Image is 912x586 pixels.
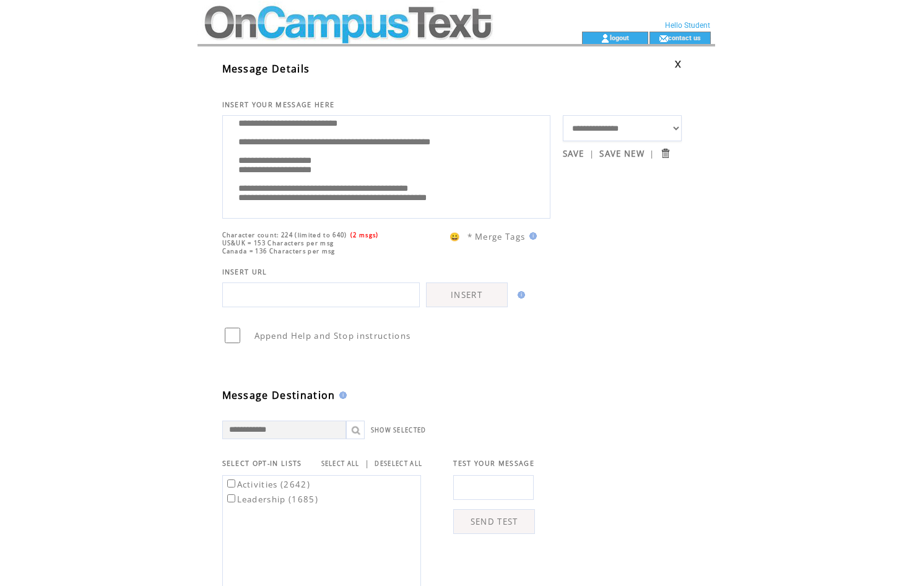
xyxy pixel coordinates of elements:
[365,458,370,469] span: |
[222,247,336,255] span: Canada = 136 Characters per msg
[222,231,347,239] span: Character count: 224 (limited to 640)
[526,232,537,240] img: help.gif
[222,239,334,247] span: US&UK = 153 Characters per msg
[222,100,335,109] span: INSERT YOUR MESSAGE HERE
[336,391,347,399] img: help.gif
[610,33,629,42] a: logout
[563,148,584,159] a: SAVE
[659,147,671,159] input: Submit
[599,148,645,159] a: SAVE NEW
[426,282,508,307] a: INSERT
[350,231,379,239] span: (2 msgs)
[453,509,535,534] a: SEND TEST
[453,459,534,468] span: TEST YOUR MESSAGE
[668,33,701,42] a: contact us
[665,21,710,30] span: Hello Student
[514,291,525,299] img: help.gif
[222,62,310,76] span: Message Details
[589,148,594,159] span: |
[467,231,526,242] span: * Merge Tags
[649,148,654,159] span: |
[225,494,319,505] label: Leadership (1685)
[321,460,360,468] a: SELECT ALL
[222,459,302,468] span: SELECT OPT-IN LISTS
[227,494,235,502] input: Leadership (1685)
[375,460,422,468] a: DESELECT ALL
[659,33,668,43] img: contact_us_icon.gif
[601,33,610,43] img: account_icon.gif
[449,231,461,242] span: 😀
[225,479,311,490] label: Activities (2642)
[222,388,336,402] span: Message Destination
[254,330,411,341] span: Append Help and Stop instructions
[371,426,427,434] a: SHOW SELECTED
[222,268,267,276] span: INSERT URL
[227,479,235,488] input: Activities (2642)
